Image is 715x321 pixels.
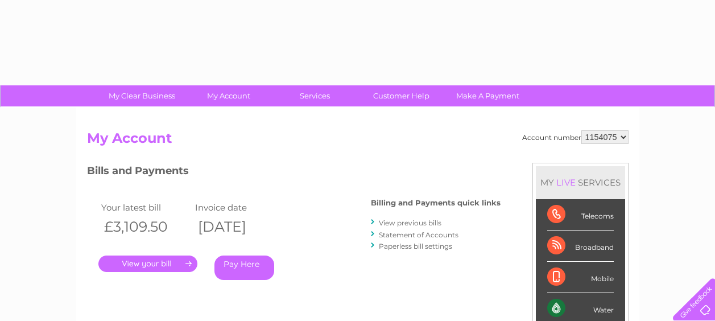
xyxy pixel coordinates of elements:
h2: My Account [87,130,629,152]
a: Customer Help [354,85,448,106]
div: LIVE [554,177,578,188]
a: Services [268,85,362,106]
a: Statement of Accounts [379,231,458,239]
div: Telecoms [547,199,614,231]
a: View previous bills [379,219,441,227]
a: My Clear Business [95,85,189,106]
a: Make A Payment [441,85,535,106]
th: £3,109.50 [98,215,192,238]
h3: Bills and Payments [87,163,501,183]
a: My Account [181,85,275,106]
td: Invoice date [192,200,286,215]
a: Paperless bill settings [379,242,452,250]
div: MY SERVICES [536,166,625,199]
div: Account number [522,130,629,144]
h4: Billing and Payments quick links [371,199,501,207]
a: . [98,256,197,272]
a: Pay Here [214,256,274,280]
td: Your latest bill [98,200,192,215]
div: Mobile [547,262,614,293]
div: Broadband [547,231,614,262]
th: [DATE] [192,215,286,238]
